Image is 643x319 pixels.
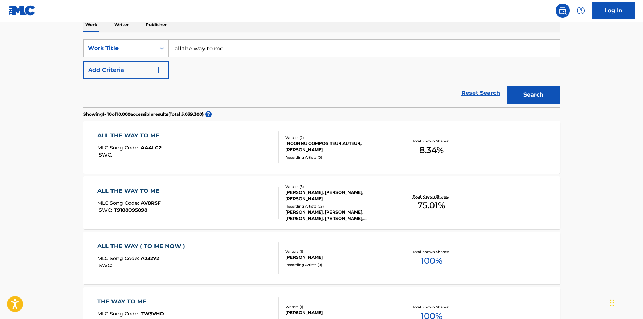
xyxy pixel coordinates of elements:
[112,17,131,32] p: Writer
[83,111,204,117] p: Showing 1 - 10 of 10,000 accessible results (Total 5,039,300 )
[97,297,164,306] div: THE WAY TO ME
[83,61,169,79] button: Add Criteria
[421,254,442,267] span: 100 %
[141,145,162,151] span: AA4LG2
[285,309,392,316] div: [PERSON_NAME]
[285,204,392,209] div: Recording Artists ( 25 )
[285,249,392,254] div: Writers ( 1 )
[205,111,212,117] span: ?
[97,242,189,251] div: ALL THE WAY ( TO ME NOW )
[83,176,560,229] a: ALL THE WAY TO MEMLC Song Code:AV8RSFISWC:T9188095898Writers (3)[PERSON_NAME], [PERSON_NAME], [PE...
[97,145,141,151] span: MLC Song Code :
[419,144,444,157] span: 8.34 %
[97,255,141,262] span: MLC Song Code :
[154,66,163,74] img: 9d2ae6d4665cec9f34b9.svg
[8,5,36,16] img: MLC Logo
[83,232,560,284] a: ALL THE WAY ( TO ME NOW )MLC Song Code:A23272ISWC:Writers (1)[PERSON_NAME]Recording Artists (0)To...
[88,44,151,53] div: Work Title
[285,304,392,309] div: Writers ( 1 )
[574,4,588,18] div: Help
[285,140,392,153] div: INCONNU COMPOSITEUR AUTEUR, [PERSON_NAME]
[141,311,164,317] span: TW5VHO
[413,194,450,199] p: Total Known Shares:
[141,255,159,262] span: A23272
[83,39,560,107] form: Search Form
[413,139,450,144] p: Total Known Shares:
[418,199,445,212] span: 75.01 %
[285,262,392,268] div: Recording Artists ( 0 )
[413,249,450,254] p: Total Known Shares:
[97,131,163,140] div: ALL THE WAY TO ME
[507,86,560,104] button: Search
[114,207,147,213] span: T9188095898
[592,2,635,19] a: Log In
[144,17,169,32] p: Publisher
[608,285,643,319] iframe: Chat Widget
[556,4,570,18] a: Public Search
[97,200,141,206] span: MLC Song Code :
[83,17,99,32] p: Work
[577,6,585,15] img: help
[458,85,504,101] a: Reset Search
[413,305,450,310] p: Total Known Shares:
[558,6,567,15] img: search
[285,189,392,202] div: [PERSON_NAME], [PERSON_NAME], [PERSON_NAME]
[285,135,392,140] div: Writers ( 2 )
[97,311,141,317] span: MLC Song Code :
[97,207,114,213] span: ISWC :
[285,209,392,222] div: [PERSON_NAME], [PERSON_NAME], [PERSON_NAME], [PERSON_NAME], [PERSON_NAME]
[97,187,163,195] div: ALL THE WAY TO ME
[97,262,114,269] span: ISWC :
[97,152,114,158] span: ISWC :
[285,184,392,189] div: Writers ( 3 )
[285,155,392,160] div: Recording Artists ( 0 )
[285,254,392,260] div: [PERSON_NAME]
[610,292,614,313] div: Drag
[83,121,560,174] a: ALL THE WAY TO MEMLC Song Code:AA4LG2ISWC:Writers (2)INCONNU COMPOSITEUR AUTEUR, [PERSON_NAME]Rec...
[141,200,161,206] span: AV8RSF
